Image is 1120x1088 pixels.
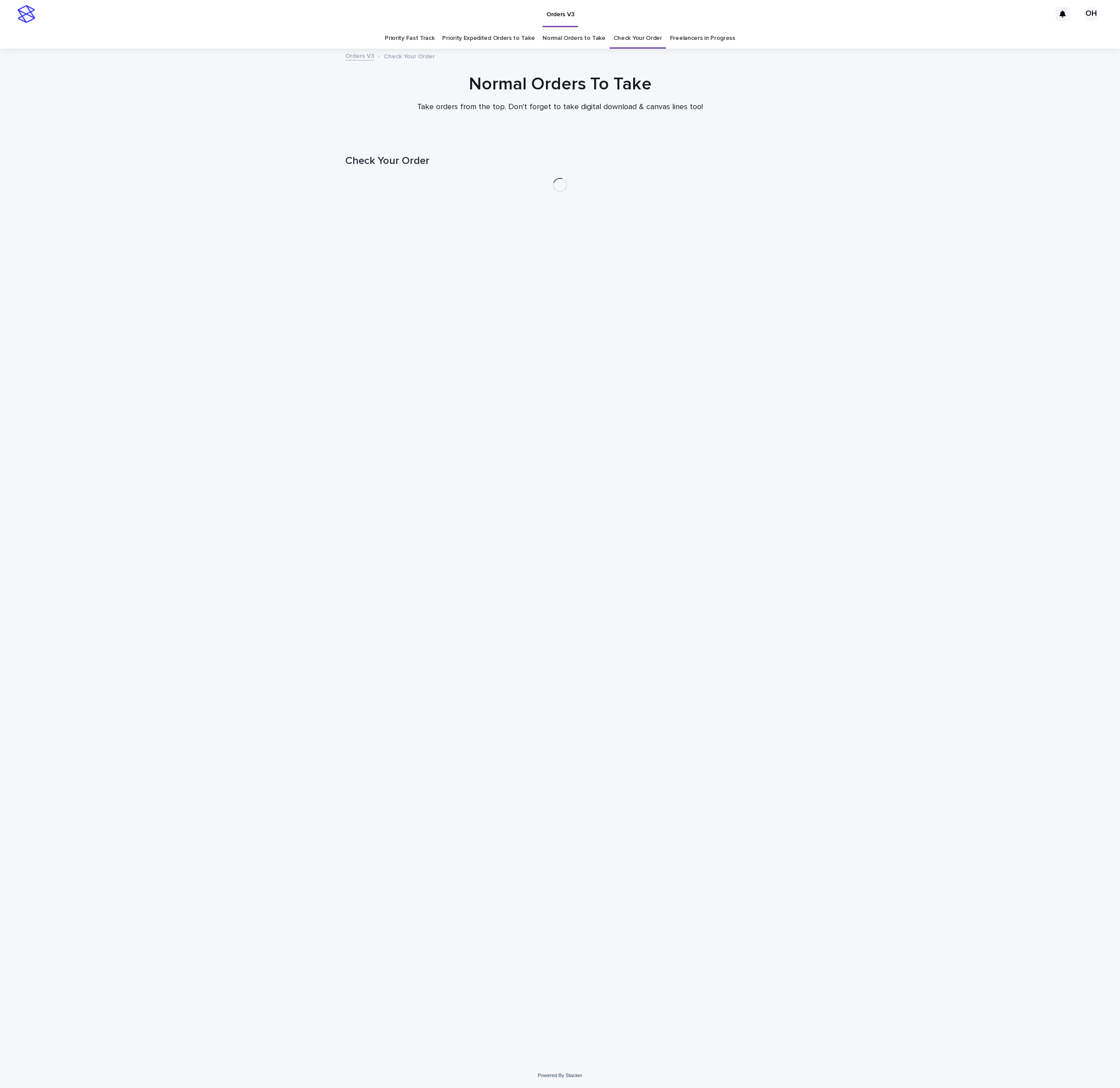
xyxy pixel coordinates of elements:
[613,28,662,49] a: Check Your Order
[385,103,735,112] p: Take orders from the top. Don't forget to take digital download & canvas lines too!
[442,28,535,49] a: Priority Expedited Orders to Take
[345,50,374,60] a: Orders V3
[670,28,735,49] a: Freelancers in Progress
[538,1073,582,1078] a: Powered By Stacker
[18,5,35,23] img: stacker-logo-s-only.png
[345,74,775,95] h1: Normal Orders To Take
[542,28,606,49] a: Normal Orders to Take
[385,28,434,49] a: Priority Fast Track
[1084,7,1098,21] div: OH
[345,155,775,167] h1: Check Your Order
[384,51,435,60] p: Check Your Order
